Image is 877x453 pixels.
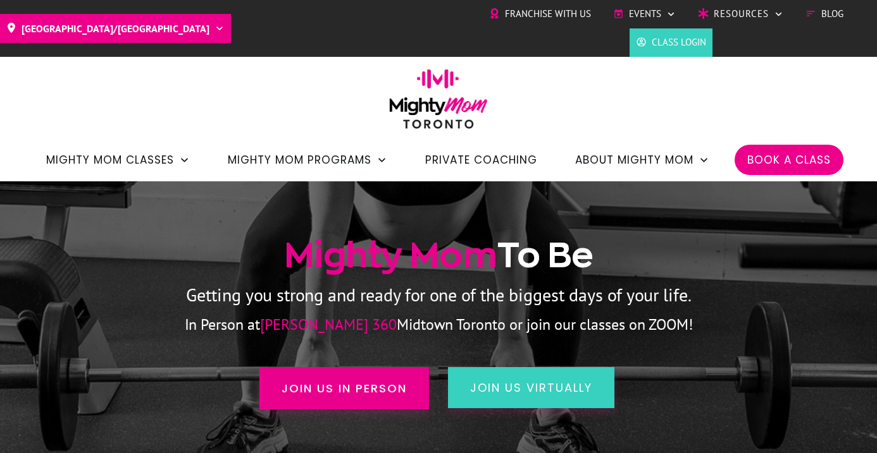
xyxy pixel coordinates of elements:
[448,367,614,408] a: join us virtually
[97,279,780,310] p: Getting you strong and ready for one of the biggest days of your life.
[489,4,591,23] a: Franchise with Us
[97,233,780,278] h1: To Be
[505,4,591,23] span: Franchise with Us
[228,149,387,171] a: Mighty Mom Programs
[260,315,397,334] span: [PERSON_NAME] 360
[575,149,709,171] a: About Mighty Mom
[470,380,592,396] span: join us virtually
[714,4,769,23] span: Resources
[652,33,706,52] span: Class Login
[747,149,831,171] a: Book a Class
[805,4,843,23] a: Blog
[22,22,209,35] strong: [GEOGRAPHIC_DATA]/[GEOGRAPHIC_DATA]
[97,311,780,338] p: In Person at Midtown Toronto or join our classes on ZOOM!
[228,149,371,171] span: Mighty Mom Programs
[282,380,407,397] span: Join us in person
[575,149,694,171] span: About Mighty Mom
[6,18,225,39] a: [GEOGRAPHIC_DATA]/[GEOGRAPHIC_DATA]
[636,33,706,52] a: Class Login
[698,4,783,23] a: Resources
[425,149,537,171] a: Private Coaching
[613,4,676,23] a: Events
[46,149,174,171] span: Mighty Mom Classes
[629,4,661,23] span: Events
[821,4,843,23] span: Blog
[284,236,497,274] span: Mighty Mom
[46,149,190,171] a: Mighty Mom Classes
[383,69,494,138] img: mightymom-logo-toronto
[259,367,429,409] a: Join us in person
